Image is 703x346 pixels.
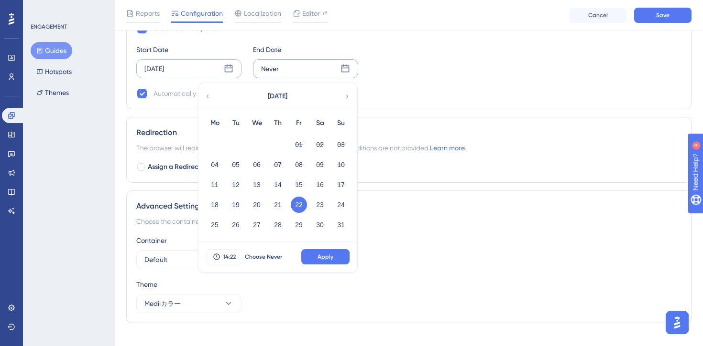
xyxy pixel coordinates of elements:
[136,8,160,19] span: Reports
[312,136,328,153] button: 02
[230,87,325,106] button: [DATE]
[301,249,350,264] button: Apply
[66,5,69,12] div: 4
[270,157,286,173] button: 07
[207,217,223,233] button: 25
[244,8,281,19] span: Localization
[569,8,626,23] button: Cancel
[225,117,246,129] div: Tu
[333,157,349,173] button: 10
[136,200,681,212] div: Advanced Settings
[245,253,282,261] span: Choose Never
[206,249,242,264] button: 14:22
[291,157,307,173] button: 08
[309,117,330,129] div: Sa
[204,117,225,129] div: Mo
[154,88,351,99] div: Automatically set as “Inactive” when the scheduled period is over.
[31,42,72,59] button: Guides
[312,197,328,213] button: 23
[267,117,288,129] div: Th
[430,144,466,152] a: Learn more.
[291,177,307,193] button: 15
[22,2,60,14] span: Need Help?
[288,117,309,129] div: Fr
[228,197,244,213] button: 19
[144,254,167,265] span: Default
[588,11,608,19] span: Cancel
[136,279,681,290] div: Theme
[333,197,349,213] button: 24
[312,157,328,173] button: 09
[207,197,223,213] button: 18
[656,11,670,19] span: Save
[333,136,349,153] button: 03
[136,127,681,138] div: Redirection
[136,44,242,55] div: Start Date
[253,44,358,55] div: End Date
[223,253,236,261] span: 14:22
[312,217,328,233] button: 30
[136,294,242,313] button: Mediiカラー
[634,8,692,23] button: Save
[136,142,466,154] span: The browser will redirect to the “Redirection URL” when the Targeting Conditions are not provided.
[144,63,164,74] div: [DATE]
[31,84,75,101] button: Themes
[291,197,307,213] button: 22
[136,216,681,227] div: Choose the container and theme for the guide.
[291,217,307,233] button: 29
[270,217,286,233] button: 28
[333,217,349,233] button: 31
[333,177,349,193] button: 17
[246,117,267,129] div: We
[249,157,265,173] button: 06
[207,177,223,193] button: 11
[207,157,223,173] button: 04
[270,197,286,213] button: 21
[318,253,333,261] span: Apply
[136,250,242,269] button: Default
[228,157,244,173] button: 05
[261,63,279,74] div: Never
[144,298,181,309] span: Mediiカラー
[302,8,320,19] span: Editor
[249,177,265,193] button: 13
[268,91,287,102] span: [DATE]
[330,117,351,129] div: Su
[31,23,67,31] div: ENGAGEMENT
[31,63,77,80] button: Hotspots
[291,136,307,153] button: 01
[242,249,285,264] button: Choose Never
[181,8,223,19] span: Configuration
[249,197,265,213] button: 20
[312,177,328,193] button: 16
[249,217,265,233] button: 27
[228,177,244,193] button: 12
[663,308,692,337] iframe: UserGuiding AI Assistant Launcher
[136,235,681,246] div: Container
[148,161,223,173] span: Assign a Redirection URL
[270,177,286,193] button: 14
[228,217,244,233] button: 26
